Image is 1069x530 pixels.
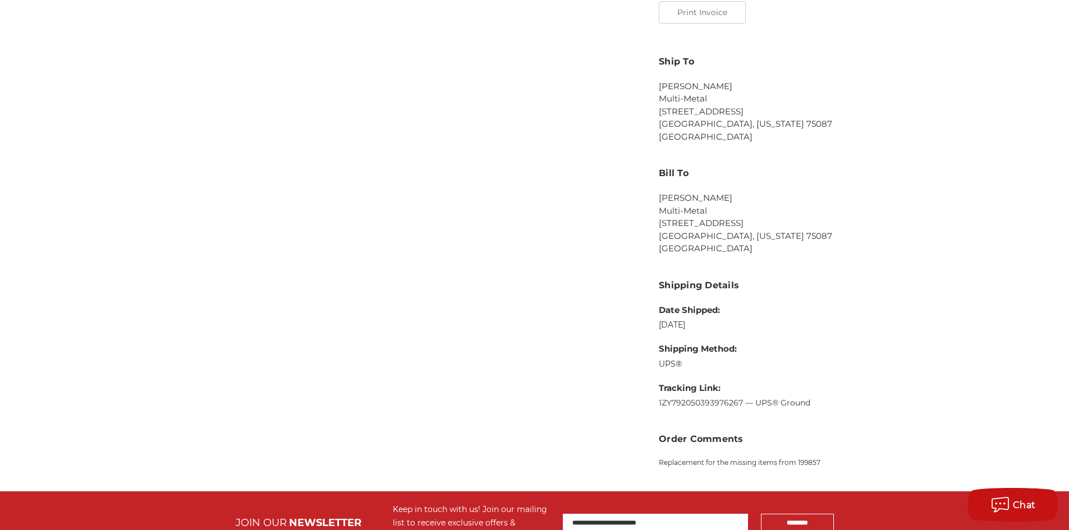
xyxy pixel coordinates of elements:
[659,93,884,105] li: Multi-Metal
[659,118,884,131] li: [GEOGRAPHIC_DATA], [US_STATE] 75087
[659,230,884,243] li: [GEOGRAPHIC_DATA], [US_STATE] 75087
[659,131,884,144] li: [GEOGRAPHIC_DATA]
[968,488,1058,522] button: Chat
[659,432,884,446] h3: Order Comments
[659,343,810,356] dt: Shipping Method:
[659,1,746,24] button: Print Invoice
[659,458,884,468] p: Replacement for the missing items from 199857
[659,304,810,317] dt: Date Shipped:
[659,217,884,230] li: [STREET_ADDRESS]
[659,80,884,93] li: [PERSON_NAME]
[659,192,884,205] li: [PERSON_NAME]
[659,358,810,370] dd: UPS®
[236,517,287,529] span: JOIN OUR
[1013,500,1036,510] span: Chat
[659,55,884,68] h3: Ship To
[659,242,884,255] li: [GEOGRAPHIC_DATA]
[659,167,884,180] h3: Bill To
[659,279,884,292] h3: Shipping Details
[659,205,884,218] li: Multi-Metal
[659,319,810,331] dd: [DATE]
[659,398,810,408] a: 1ZY792050393976267 — UPS® Ground
[659,382,810,395] dt: Tracking Link:
[289,517,361,529] span: NEWSLETTER
[659,105,884,118] li: [STREET_ADDRESS]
